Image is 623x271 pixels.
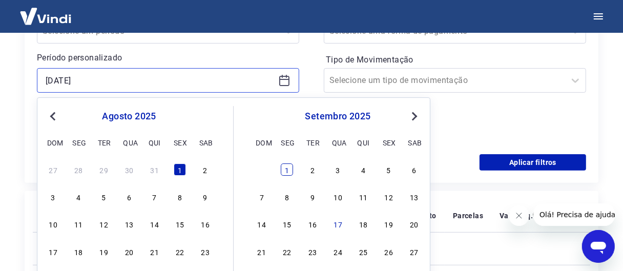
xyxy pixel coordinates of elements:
div: Choose terça-feira, 29 de julho de 2025 [98,163,110,176]
div: Choose terça-feira, 12 de agosto de 2025 [98,218,110,231]
div: Choose sábado, 6 de setembro de 2025 [408,163,420,176]
div: setembro 2025 [254,110,422,122]
div: Choose quinta-feira, 21 de agosto de 2025 [149,245,161,258]
div: Choose segunda-feira, 28 de julho de 2025 [72,163,85,176]
div: Choose segunda-feira, 1 de setembro de 2025 [281,163,294,176]
div: Choose sexta-feira, 15 de agosto de 2025 [174,218,186,231]
span: Olá! Precisa de ajuda? [6,7,86,15]
div: Choose quarta-feira, 13 de agosto de 2025 [123,218,135,231]
iframe: Mensagem da empresa [533,203,615,226]
div: Choose sexta-feira, 8 de agosto de 2025 [174,191,186,203]
div: Choose quarta-feira, 30 de julho de 2025 [123,163,135,176]
div: Choose sábado, 13 de setembro de 2025 [408,191,420,203]
div: Choose segunda-feira, 4 de agosto de 2025 [72,191,85,203]
div: ter [306,136,319,149]
div: Choose segunda-feira, 11 de agosto de 2025 [72,218,85,231]
div: Choose sexta-feira, 5 de setembro de 2025 [383,163,395,176]
div: Choose sábado, 9 de agosto de 2025 [199,191,212,203]
div: Choose domingo, 31 de agosto de 2025 [256,163,268,176]
div: Choose quinta-feira, 7 de agosto de 2025 [149,191,161,203]
div: Choose sexta-feira, 12 de setembro de 2025 [383,191,395,203]
div: Choose sábado, 27 de setembro de 2025 [408,245,420,258]
div: Choose quarta-feira, 24 de setembro de 2025 [332,245,344,258]
div: sab [408,136,420,149]
button: Aplicar filtros [480,154,586,171]
button: Next Month [408,110,421,122]
div: Choose domingo, 10 de agosto de 2025 [47,218,59,231]
div: Choose sábado, 2 de agosto de 2025 [199,163,212,176]
div: Choose quarta-feira, 17 de setembro de 2025 [332,218,344,231]
div: Choose quarta-feira, 3 de setembro de 2025 [332,163,344,176]
div: dom [47,136,59,149]
div: dom [256,136,268,149]
div: Choose domingo, 7 de setembro de 2025 [256,191,268,203]
div: Choose quinta-feira, 14 de agosto de 2025 [149,218,161,231]
div: Choose domingo, 14 de setembro de 2025 [256,218,268,231]
div: Choose domingo, 3 de agosto de 2025 [47,191,59,203]
div: Choose domingo, 21 de setembro de 2025 [256,245,268,258]
div: Choose quarta-feira, 20 de agosto de 2025 [123,245,135,258]
label: Tipo de Movimentação [326,54,584,66]
div: Choose terça-feira, 19 de agosto de 2025 [98,245,110,258]
div: Choose sexta-feira, 26 de setembro de 2025 [383,245,395,258]
div: Choose terça-feira, 16 de setembro de 2025 [306,218,319,231]
div: Choose quinta-feira, 11 de setembro de 2025 [357,191,369,203]
iframe: Botão para abrir a janela de mensagens [582,230,615,263]
div: Choose quinta-feira, 25 de setembro de 2025 [357,245,369,258]
iframe: Fechar mensagem [509,205,529,226]
div: qua [123,136,135,149]
div: seg [72,136,85,149]
div: Choose domingo, 17 de agosto de 2025 [47,245,59,258]
div: Choose sábado, 23 de agosto de 2025 [199,245,212,258]
div: qui [149,136,161,149]
div: qua [332,136,344,149]
div: seg [281,136,294,149]
div: Choose sábado, 20 de setembro de 2025 [408,218,420,231]
div: Choose domingo, 27 de julho de 2025 [47,163,59,176]
div: sex [383,136,395,149]
div: Choose segunda-feira, 8 de setembro de 2025 [281,191,294,203]
p: Valor Líq. [500,211,533,221]
button: Previous Month [47,110,59,122]
div: Choose quinta-feira, 4 de setembro de 2025 [357,163,369,176]
div: Choose quinta-feira, 31 de julho de 2025 [149,163,161,176]
p: Parcelas [453,211,483,221]
div: Choose segunda-feira, 22 de setembro de 2025 [281,245,294,258]
input: Data inicial [46,73,274,88]
div: Choose sexta-feira, 1 de agosto de 2025 [174,163,186,176]
div: ter [98,136,110,149]
div: sex [174,136,186,149]
div: Choose quarta-feira, 6 de agosto de 2025 [123,191,135,203]
div: Choose quinta-feira, 18 de setembro de 2025 [357,218,369,231]
div: Choose terça-feira, 23 de setembro de 2025 [306,245,319,258]
img: Vindi [12,1,79,32]
div: Choose terça-feira, 5 de agosto de 2025 [98,191,110,203]
div: Choose sexta-feira, 22 de agosto de 2025 [174,245,186,258]
div: Choose segunda-feira, 15 de setembro de 2025 [281,218,294,231]
div: Choose sábado, 16 de agosto de 2025 [199,218,212,231]
div: qui [357,136,369,149]
div: Choose terça-feira, 9 de setembro de 2025 [306,191,319,203]
div: Choose segunda-feira, 18 de agosto de 2025 [72,245,85,258]
p: Período personalizado [37,52,299,64]
div: Choose quarta-feira, 10 de setembro de 2025 [332,191,344,203]
div: agosto 2025 [46,110,213,122]
div: Choose sexta-feira, 19 de setembro de 2025 [383,218,395,231]
div: sab [199,136,212,149]
div: Choose terça-feira, 2 de setembro de 2025 [306,163,319,176]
